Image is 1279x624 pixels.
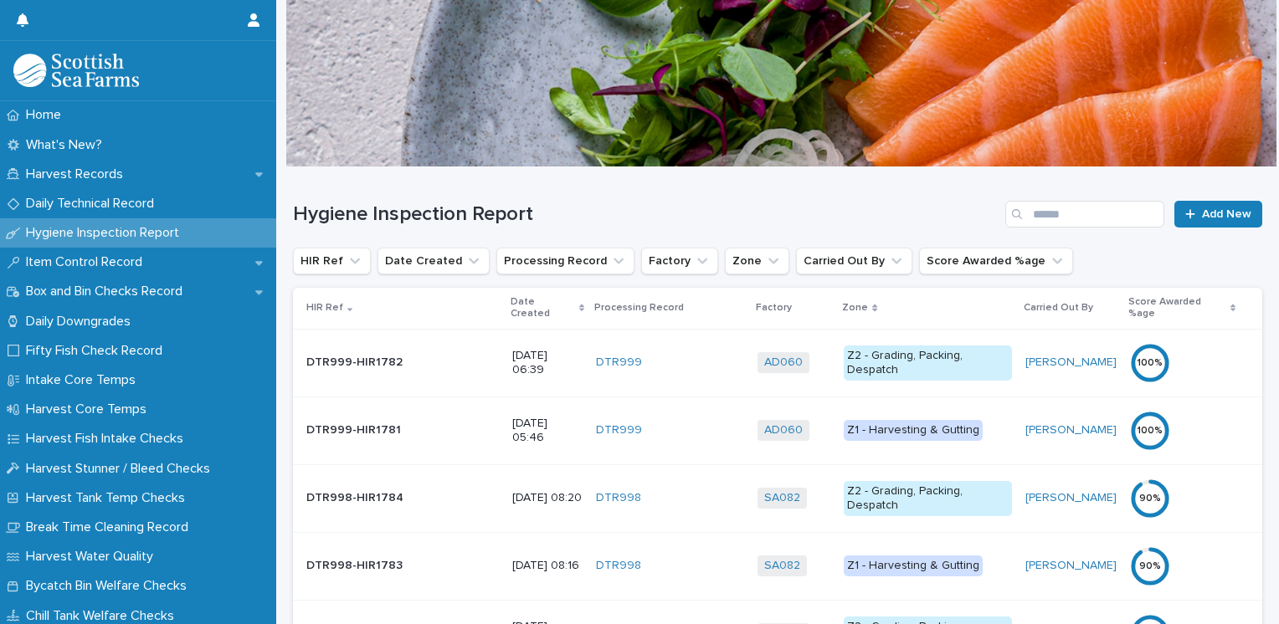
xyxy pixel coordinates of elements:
a: Add New [1174,201,1262,228]
p: [DATE] 08:20 [512,491,583,505]
a: DTR998 [596,491,641,505]
a: DTR999 [596,355,642,370]
a: AD060 [764,355,803,370]
img: mMrefqRFQpe26GRNOUkG [13,54,139,87]
p: Harvest Stunner / Bleed Checks [19,461,223,477]
p: Daily Technical Record [19,196,167,212]
tr: DTR998-HIR1783DTR998-HIR1783 [DATE] 08:16DTR998 SA082 Z1 - Harvesting & Gutting[PERSON_NAME] 90% [293,532,1262,600]
div: Z1 - Harvesting & Gutting [844,555,983,576]
div: 90 % [1130,493,1170,504]
div: 100 % [1130,357,1170,369]
span: Add New [1202,208,1251,220]
p: Bycatch Bin Welfare Checks [19,578,200,594]
p: Carried Out By [1024,299,1093,317]
p: Date Created [511,293,575,324]
p: HIR Ref [306,299,343,317]
button: Zone [725,248,789,274]
div: Z1 - Harvesting & Gutting [844,420,983,441]
tr: DTR999-HIR1782DTR999-HIR1782 [DATE] 06:39DTR999 AD060 Z2 - Grading, Packing, Despatch[PERSON_NAME... [293,329,1262,396]
a: DTR998 [596,559,641,573]
p: Daily Downgrades [19,314,144,330]
div: Z2 - Grading, Packing, Despatch [844,345,1012,381]
p: Intake Core Temps [19,372,149,388]
p: Box and Bin Checks Record [19,284,196,299]
p: Score Awarded %age [1128,293,1226,324]
p: [DATE] 05:46 [512,417,583,445]
div: 90 % [1130,560,1170,572]
div: Z2 - Grading, Packing, Despatch [844,481,1012,516]
h1: Hygiene Inspection Report [293,202,999,227]
a: [PERSON_NAME] [1025,355,1117,370]
p: Break Time Cleaning Record [19,519,202,535]
p: DTR999-HIR1781 [306,420,404,437]
button: Factory [641,248,718,274]
p: Harvest Water Quality [19,549,167,565]
p: DTR998-HIR1784 [306,488,407,505]
p: Harvest Core Temps [19,402,160,417]
a: AD060 [764,423,803,437]
button: HIR Ref [293,248,371,274]
tr: DTR999-HIR1781DTR999-HIR1781 [DATE] 05:46DTR999 AD060 Z1 - Harvesting & Gutting[PERSON_NAME] 100% [293,396,1262,464]
p: [DATE] 06:39 [512,349,583,377]
tr: DTR998-HIR1784DTR998-HIR1784 [DATE] 08:20DTR998 SA082 Z2 - Grading, Packing, Despatch[PERSON_NAME... [293,464,1262,532]
a: DTR999 [596,423,642,437]
p: Fifty Fish Check Record [19,343,176,359]
p: What's New? [19,137,116,153]
a: SA082 [764,491,800,505]
button: Carried Out By [796,248,912,274]
p: Hygiene Inspection Report [19,225,193,241]
p: Home [19,107,74,123]
p: Harvest Records [19,166,136,182]
p: Harvest Fish Intake Checks [19,431,197,447]
p: [DATE] 08:16 [512,559,583,573]
a: [PERSON_NAME] [1025,491,1117,505]
button: Processing Record [496,248,634,274]
p: Zone [842,299,868,317]
a: SA082 [764,559,800,573]
a: [PERSON_NAME] [1025,559,1117,573]
input: Search [1005,201,1164,228]
p: Harvest Tank Temp Checks [19,490,198,506]
p: Chill Tank Welfare Checks [19,608,187,624]
p: DTR999-HIR1782 [306,352,406,370]
p: DTR998-HIR1783 [306,555,406,573]
p: Factory [756,299,792,317]
a: [PERSON_NAME] [1025,423,1117,437]
button: Score Awarded %age [919,248,1073,274]
button: Date Created [378,248,490,274]
div: 100 % [1130,425,1170,437]
p: Item Control Record [19,254,156,270]
p: Processing Record [594,299,684,317]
